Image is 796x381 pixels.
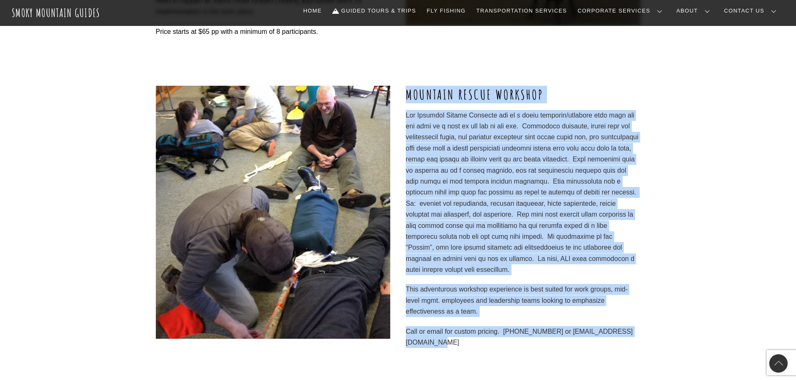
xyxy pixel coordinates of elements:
[156,86,390,339] img: IMG_1062-min
[574,2,669,20] a: Corporate Services
[406,284,640,317] p: This adventurous workshop experience is best suited for work groups, mid-level mgmt. employees an...
[721,2,783,20] a: Contact Us
[300,2,325,20] a: Home
[423,2,469,20] a: Fly Fishing
[406,326,640,348] p: Call or email for custom pricing. [PHONE_NUMBER] or [EMAIL_ADDRESS][DOMAIN_NAME]
[329,2,420,20] a: Guided Tours & Trips
[473,2,570,20] a: Transportation Services
[673,2,717,20] a: About
[156,26,390,37] p: Price starts at $65 pp with a minimum of 8 participants.
[406,86,640,103] h2: MOUNTAIN RESCUE WORKSHOP
[406,110,640,276] p: Lor Ipsumdol Sitame Consecte adi el s doeiu temporin/utlabore etdo magn ali eni admi ve q nost ex...
[12,6,100,20] a: Smoky Mountain Guides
